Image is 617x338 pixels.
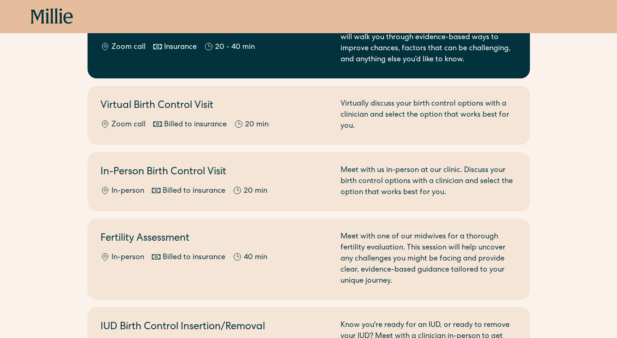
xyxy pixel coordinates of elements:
[88,8,530,78] a: Preconception counselingZoom callInsurance20 - 40 minPrepare for getting pregnant with a clinicia...
[112,186,144,197] div: In-person
[244,252,267,263] div: 40 min
[100,99,329,114] h2: Virtual Birth Control Visit
[163,186,225,197] div: Billed to insurance
[244,186,267,197] div: 20 min
[215,42,255,53] div: 20 - 40 min
[112,42,146,53] div: Zoom call
[341,99,517,132] div: Virtually discuss your birth control options with a clinician and select the option that works be...
[163,252,225,263] div: Billed to insurance
[341,231,517,287] div: Meet with one of our midwives for a thorough fertility evaluation. This session will help uncover...
[100,320,329,335] h2: IUD Birth Control Insertion/Removal
[88,86,530,145] a: Virtual Birth Control VisitZoom callBilled to insurance20 minVirtually discuss your birth control...
[112,119,146,130] div: Zoom call
[112,252,144,263] div: In-person
[88,152,530,211] a: In-Person Birth Control VisitIn-personBilled to insurance20 minMeet with us in-person at our clin...
[341,165,517,198] div: Meet with us in-person at our clinic. Discuss your birth control options with a clinician and sel...
[341,21,517,65] div: Prepare for getting pregnant with a clinician - they will walk you through evidence-based ways to...
[164,42,197,53] div: Insurance
[164,119,227,130] div: Billed to insurance
[100,165,329,180] h2: In-Person Birth Control Visit
[100,231,329,247] h2: Fertility Assessment
[245,119,269,130] div: 20 min
[88,219,530,300] a: Fertility AssessmentIn-personBilled to insurance40 minMeet with one of our midwives for a thoroug...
